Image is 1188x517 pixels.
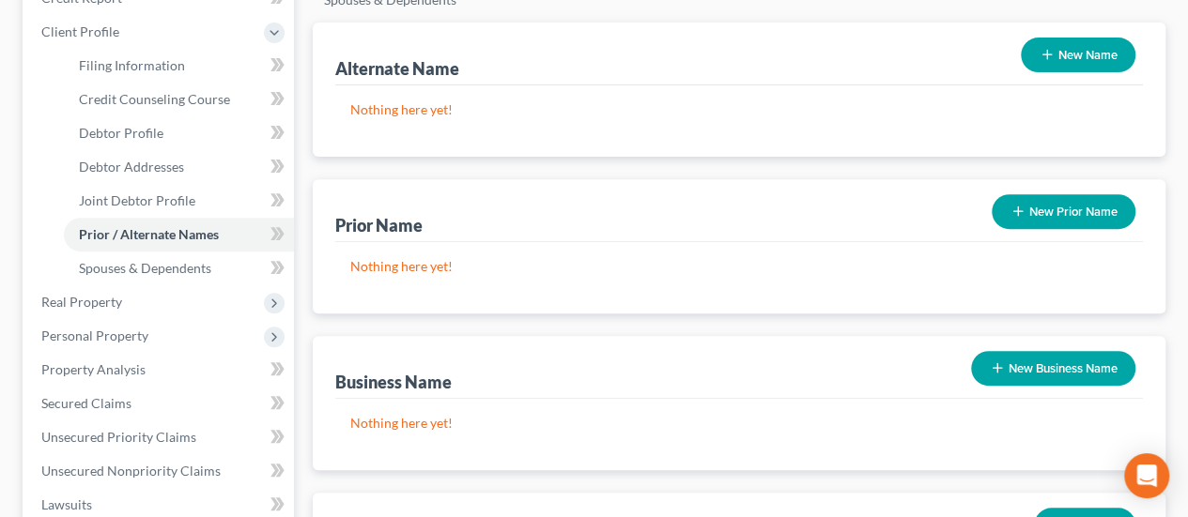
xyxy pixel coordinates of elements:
button: New Prior Name [992,194,1135,229]
a: Secured Claims [26,387,294,420]
div: Alternate Name [335,57,459,80]
a: Debtor Profile [64,116,294,150]
span: Spouses & Dependents [79,260,211,276]
span: Client Profile [41,23,119,39]
p: Nothing here yet! [350,100,1128,119]
a: Filing Information [64,49,294,83]
span: Lawsuits [41,496,92,512]
button: New Business Name [971,351,1135,386]
span: Credit Counseling Course [79,91,230,107]
p: Nothing here yet! [350,257,1128,276]
span: Filing Information [79,57,185,73]
a: Prior / Alternate Names [64,218,294,251]
a: Credit Counseling Course [64,83,294,116]
span: Secured Claims [41,395,131,411]
span: Personal Property [41,327,148,343]
span: Prior / Alternate Names [79,226,219,242]
span: Property Analysis [41,361,146,377]
span: Joint Debtor Profile [79,192,195,208]
p: Nothing here yet! [350,414,1128,433]
a: Property Analysis [26,353,294,387]
div: Business Name [335,371,452,393]
div: Prior Name [335,214,423,236]
span: Unsecured Nonpriority Claims [41,463,221,479]
div: Open Intercom Messenger [1124,453,1169,498]
a: Joint Debtor Profile [64,184,294,218]
span: Debtor Addresses [79,159,184,175]
a: Unsecured Nonpriority Claims [26,454,294,488]
button: New Name [1021,38,1135,72]
span: Real Property [41,294,122,310]
span: Debtor Profile [79,125,163,141]
a: Unsecured Priority Claims [26,420,294,454]
a: Debtor Addresses [64,150,294,184]
a: Spouses & Dependents [64,251,294,285]
span: Unsecured Priority Claims [41,429,196,445]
